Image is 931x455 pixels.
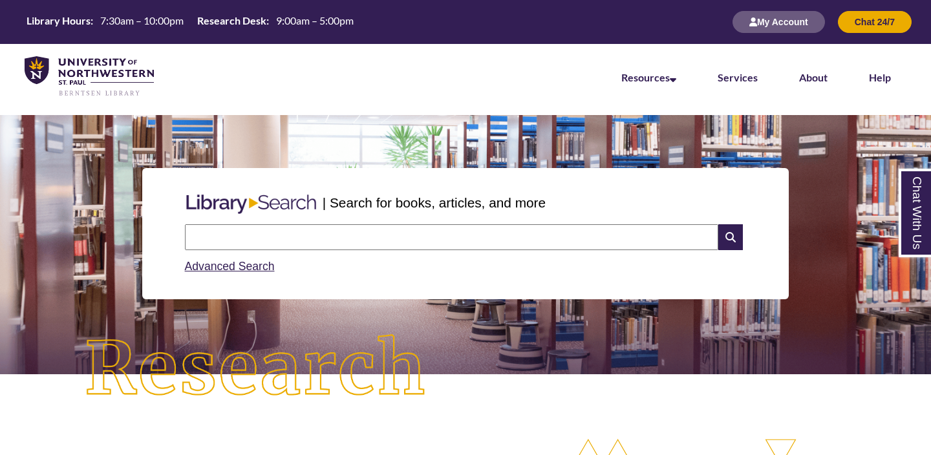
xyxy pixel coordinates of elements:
[192,14,271,28] th: Research Desk:
[718,224,743,250] i: Search
[21,14,359,31] a: Hours Today
[621,71,676,83] a: Resources
[718,71,758,83] a: Services
[799,71,828,83] a: About
[838,16,912,27] a: Chat 24/7
[25,56,154,97] img: UNWSP Library Logo
[838,11,912,33] button: Chat 24/7
[185,260,275,273] a: Advanced Search
[180,189,323,219] img: Libary Search
[21,14,359,30] table: Hours Today
[276,14,354,26] span: 9:00am – 5:00pm
[733,16,825,27] a: My Account
[733,11,825,33] button: My Account
[869,71,891,83] a: Help
[323,193,546,213] p: | Search for books, articles, and more
[47,297,465,442] img: Research
[100,14,184,26] span: 7:30am – 10:00pm
[21,14,95,28] th: Library Hours:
